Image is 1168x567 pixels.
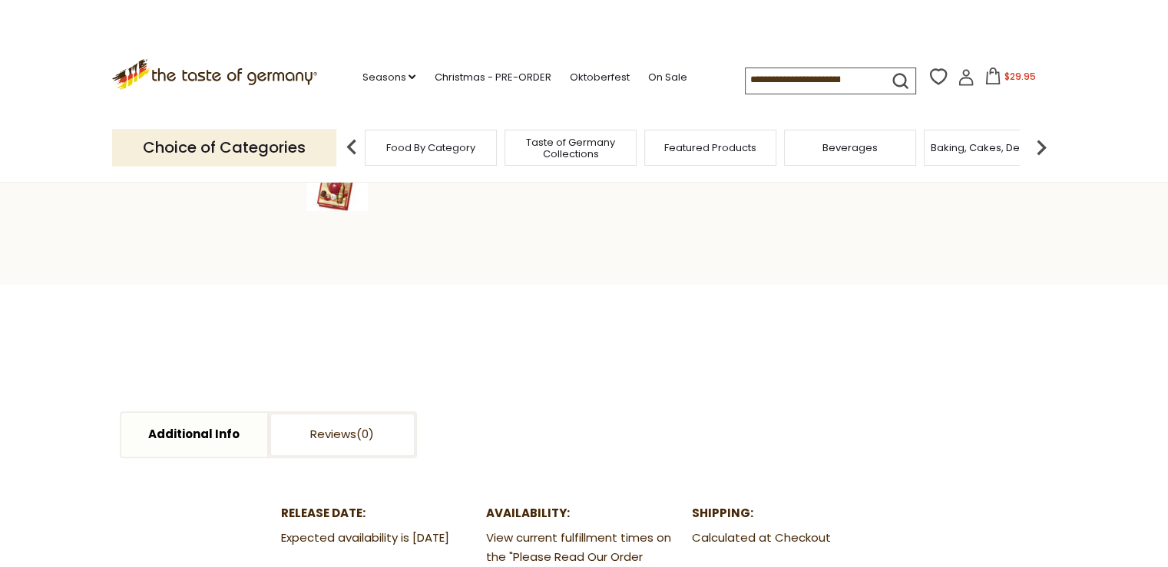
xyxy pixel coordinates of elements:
[692,529,887,548] dd: Calculated at Checkout
[647,69,687,86] a: On Sale
[569,69,629,86] a: Oktoberfest
[1004,70,1036,83] span: $29.95
[1026,132,1057,163] img: next arrow
[486,504,681,523] dt: Availability:
[281,529,476,548] dd: Expected availability is [DATE]
[822,142,878,153] a: Beverages
[386,142,475,153] a: Food By Category
[978,68,1043,91] button: $29.95
[434,69,551,86] a: Christmas - PRE-ORDER
[664,142,756,153] a: Featured Products
[509,137,632,160] a: Taste of Germany Collections
[281,504,476,523] dt: Release Date:
[121,413,267,457] a: Additional Info
[362,69,415,86] a: Seasons
[336,132,367,163] img: previous arrow
[692,504,887,523] dt: Shipping:
[931,142,1050,153] a: Baking, Cakes, Desserts
[112,129,336,166] p: Choice of Categories
[270,413,415,457] a: Reviews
